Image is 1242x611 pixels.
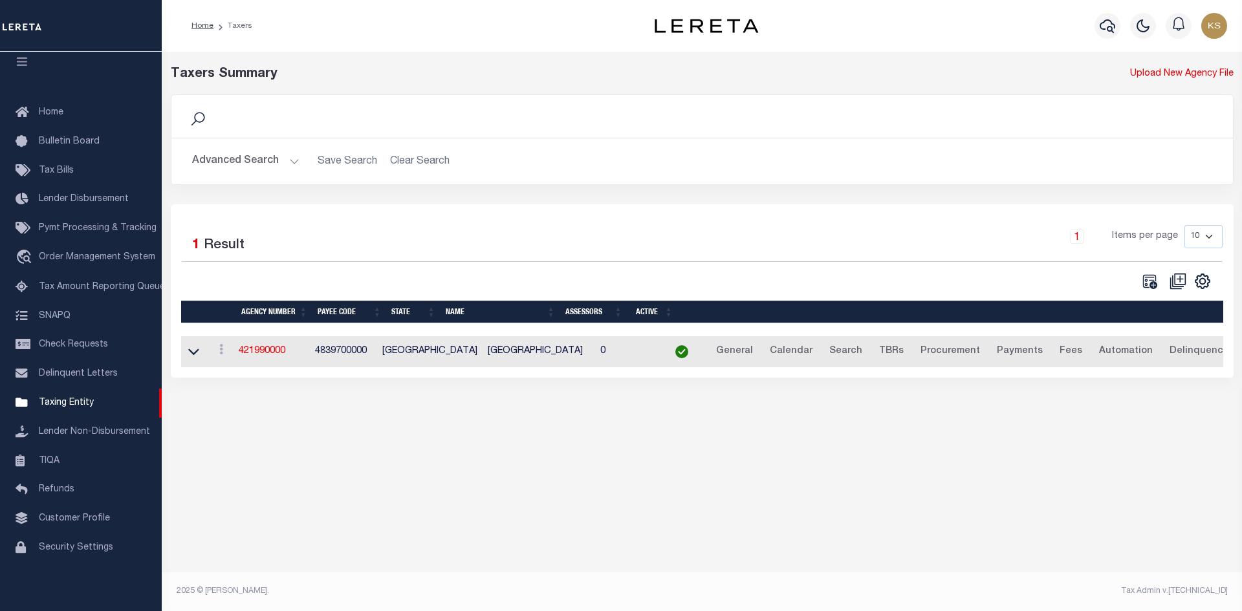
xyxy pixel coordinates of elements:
[39,137,100,146] span: Bulletin Board
[39,195,129,204] span: Lender Disbursement
[171,65,963,84] div: Taxers Summary
[39,283,165,292] span: Tax Amount Reporting Queue
[39,398,94,407] span: Taxing Entity
[239,347,285,356] a: 421990000
[204,235,245,256] label: Result
[595,336,658,368] td: 0
[915,341,986,362] a: Procurement
[192,239,200,252] span: 1
[483,336,595,368] td: [GEOGRAPHIC_DATA]
[39,108,63,117] span: Home
[16,250,36,266] i: travel_explore
[1164,341,1234,362] a: Delinquency
[192,149,300,174] button: Advanced Search
[1070,230,1084,244] a: 1
[39,224,157,233] span: Pymt Processing & Tracking
[191,22,213,30] a: Home
[39,485,74,494] span: Refunds
[655,19,758,33] img: logo-dark.svg
[39,340,108,349] span: Check Requests
[560,301,627,323] th: Assessors: activate to sort column ascending
[167,585,703,597] div: 2025 © [PERSON_NAME].
[39,514,110,523] span: Customer Profile
[710,341,759,362] a: General
[873,341,910,362] a: TBRs
[823,341,868,362] a: Search
[39,166,74,175] span: Tax Bills
[39,369,118,378] span: Delinquent Letters
[213,20,252,32] li: Taxers
[39,427,150,436] span: Lender Non-Disbursement
[39,456,60,465] span: TIQA
[1130,67,1234,81] a: Upload New Agency File
[675,345,688,358] img: check-icon-green.svg
[386,301,441,323] th: State: activate to sort column ascending
[310,336,378,368] td: 4839700000
[441,301,560,323] th: Name: activate to sort column ascending
[39,253,155,262] span: Order Management System
[1093,341,1159,362] a: Automation
[712,585,1228,597] div: Tax Admin v.[TECHNICAL_ID]
[312,301,386,323] th: Payee Code: activate to sort column ascending
[1201,13,1227,39] img: svg+xml;base64,PHN2ZyB4bWxucz0iaHR0cDovL3d3dy53My5vcmcvMjAwMC9zdmciIHBvaW50ZXItZXZlbnRzPSJub25lIi...
[627,301,678,323] th: Active: activate to sort column ascending
[1112,230,1178,244] span: Items per page
[236,301,312,323] th: Agency Number: activate to sort column ascending
[39,543,113,552] span: Security Settings
[39,311,71,320] span: SNAPQ
[1054,341,1088,362] a: Fees
[377,336,483,368] td: [GEOGRAPHIC_DATA]
[764,341,818,362] a: Calendar
[991,341,1049,362] a: Payments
